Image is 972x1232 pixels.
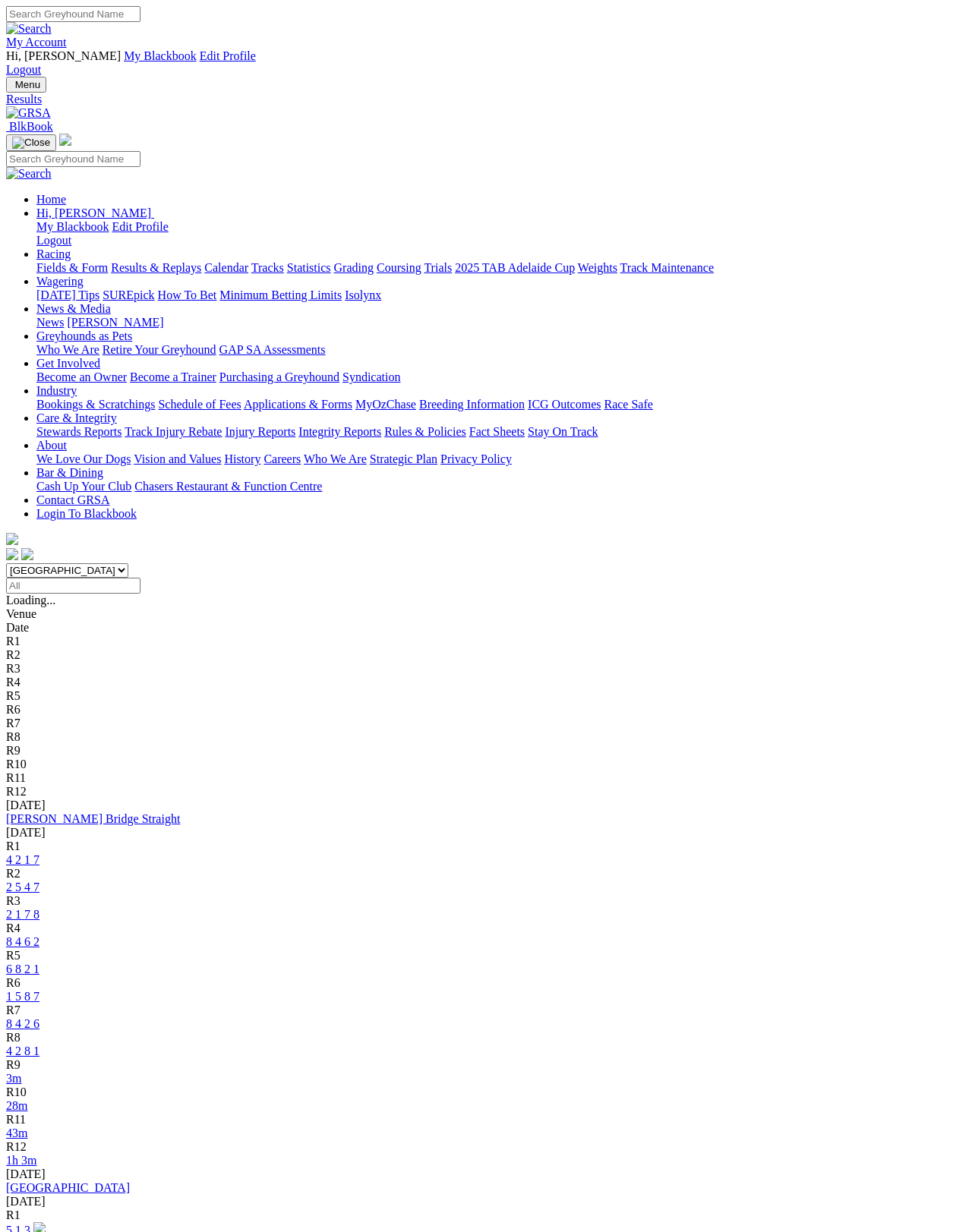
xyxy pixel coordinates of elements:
[36,329,132,342] a: Greyhounds as Pets
[36,425,966,439] div: Care & Integrity
[36,370,966,384] div: Get Involved
[6,77,46,93] button: Toggle navigation
[134,452,221,465] a: Vision and Values
[36,302,111,315] a: News & Media
[219,288,342,301] a: Minimum Betting Limits
[36,357,100,370] a: Get Involved
[6,167,52,181] img: Search
[6,22,52,36] img: Search
[6,1154,36,1167] a: 1h 3m
[604,398,652,411] a: Race Safe
[6,1085,966,1099] div: R10
[36,316,966,329] div: News & Media
[6,648,966,662] div: R2
[6,689,966,703] div: R5
[469,425,525,438] a: Fact Sheets
[6,36,67,49] a: My Account
[6,1195,966,1208] div: [DATE]
[36,507,137,520] a: Login To Blackbook
[36,384,77,397] a: Industry
[6,744,966,758] div: R9
[6,1181,130,1194] a: [GEOGRAPHIC_DATA]
[6,607,966,621] div: Venue
[36,234,71,247] a: Logout
[6,1004,966,1017] div: R7
[298,425,381,438] a: Integrity Reports
[15,79,40,90] span: Menu
[36,398,966,411] div: Industry
[6,908,39,921] a: 2 1 7 8
[345,288,381,301] a: Isolynx
[6,1045,39,1057] a: 4 2 8 1
[36,261,966,275] div: Racing
[36,288,966,302] div: Wagering
[36,452,966,466] div: About
[36,288,99,301] a: [DATE] Tips
[6,922,966,935] div: R4
[36,493,109,506] a: Contact GRSA
[130,370,216,383] a: Become a Trainer
[6,771,966,785] div: R11
[6,533,18,545] img: logo-grsa-white.png
[6,799,966,812] div: [DATE]
[6,758,966,771] div: R10
[6,785,966,799] div: R12
[6,867,966,881] div: R2
[6,703,966,717] div: R6
[67,316,163,329] a: [PERSON_NAME]
[578,261,617,274] a: Weights
[6,1167,966,1181] div: [DATE]
[6,840,966,853] div: R1
[204,261,248,274] a: Calendar
[6,635,966,648] div: R1
[6,963,39,975] a: 6 8 2 1
[6,894,966,908] div: R3
[6,826,966,840] div: [DATE]
[6,106,51,120] img: GRSA
[6,662,966,676] div: R3
[6,1017,39,1030] a: 8 4 2 6
[6,93,966,106] div: Results
[6,853,39,866] a: 4 2 1 7
[419,398,525,411] a: Breeding Information
[36,452,131,465] a: We Love Our Dogs
[6,1113,966,1126] div: R11
[304,452,367,465] a: Who We Are
[6,1072,21,1085] a: 3m
[111,261,201,274] a: Results & Replays
[6,6,140,22] input: Search
[6,1140,966,1154] div: R12
[6,717,966,730] div: R7
[124,49,197,62] a: My Blackbook
[251,261,284,274] a: Tracks
[6,548,18,560] img: facebook.svg
[36,439,67,452] a: About
[36,206,154,219] a: Hi, [PERSON_NAME]
[440,452,512,465] a: Privacy Policy
[6,676,966,689] div: R4
[6,621,966,635] div: Date
[12,137,50,149] img: Close
[6,134,56,151] button: Toggle navigation
[6,63,41,76] a: Logout
[334,261,374,274] a: Grading
[59,134,71,146] img: logo-grsa-white.png
[6,1058,966,1072] div: R9
[36,193,66,206] a: Home
[36,466,103,479] a: Bar & Dining
[6,151,140,167] input: Search
[528,425,598,438] a: Stay On Track
[287,261,331,274] a: Statistics
[36,343,99,356] a: Who We Are
[6,1099,27,1112] a: 28m
[200,49,256,62] a: Edit Profile
[455,261,575,274] a: 2025 TAB Adelaide Cup
[620,261,714,274] a: Track Maintenance
[36,425,121,438] a: Stewards Reports
[6,49,121,62] span: Hi, [PERSON_NAME]
[36,411,117,424] a: Care & Integrity
[264,452,301,465] a: Careers
[36,398,155,411] a: Bookings & Scratchings
[158,288,217,301] a: How To Bet
[125,425,222,438] a: Track Injury Rebate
